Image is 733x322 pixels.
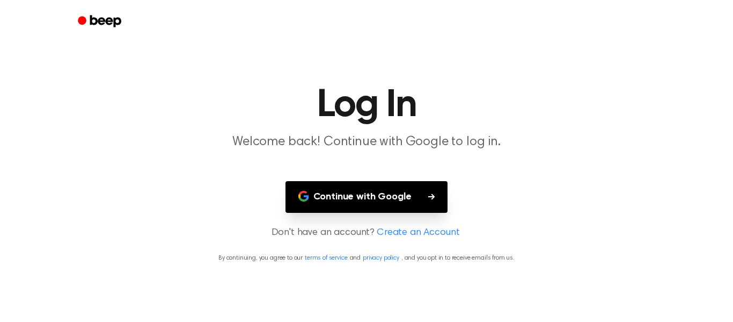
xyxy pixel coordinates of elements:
[285,181,448,213] button: Continue with Google
[13,226,720,240] p: Don't have an account?
[13,253,720,263] p: By continuing, you agree to our and , and you opt in to receive emails from us.
[377,226,459,240] a: Create an Account
[70,11,131,32] a: Beep
[160,133,573,151] p: Welcome back! Continue with Google to log in.
[305,255,347,261] a: terms of service
[363,255,399,261] a: privacy policy
[92,86,641,125] h1: Log In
